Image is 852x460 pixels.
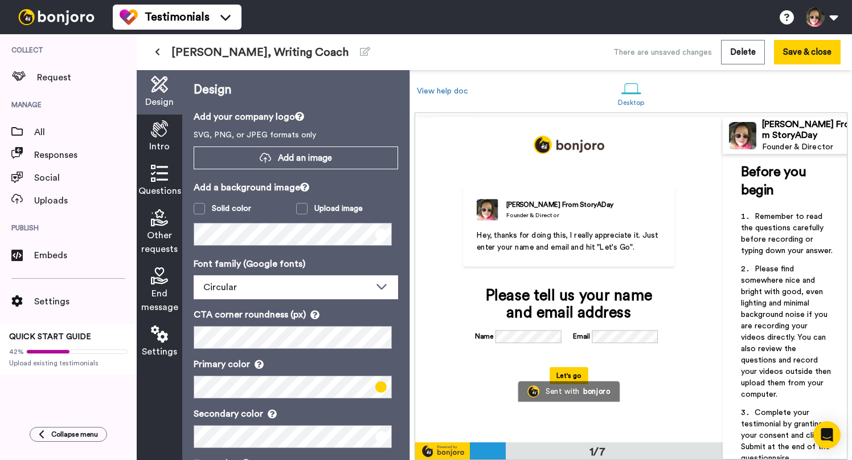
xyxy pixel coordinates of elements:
[613,47,712,58] div: There are unsaved changes
[475,287,663,321] div: Please tell us your name and email address
[141,287,178,314] span: End message
[570,444,625,460] div: 1/7
[741,265,833,398] span: Please find somewhere nice and bright with good, even lighting and minimal background noise if yo...
[612,73,650,112] a: Desktop
[721,40,765,64] button: Delete
[212,203,251,214] div: Solid color
[34,148,137,162] span: Responses
[194,181,398,194] p: Add a background image
[194,110,398,124] p: Add your company logo
[741,165,809,197] span: Before you begin
[762,119,850,141] div: [PERSON_NAME] From StoryADay
[14,9,99,25] img: bj-logo-header-white.svg
[203,283,237,292] span: Circular
[9,333,91,341] span: QUICK START GUIDE
[477,199,498,221] img: Founder & Director
[475,331,494,341] label: Name
[546,388,580,396] div: Sent with
[141,229,178,256] span: Other requests
[145,95,174,109] span: Design
[171,44,349,60] span: [PERSON_NAME], Writing Coach
[417,87,468,95] a: View help doc
[138,184,181,198] span: Questions
[194,82,398,99] p: Design
[120,8,138,26] img: tm-color.svg
[194,257,398,271] p: Font family (Google fonts)
[314,203,363,214] div: Upload image
[9,359,128,368] span: Upload existing testimonials
[194,407,398,421] p: Secondary color
[550,367,588,384] button: Let's go
[506,211,613,219] div: Founder & Director
[34,171,137,185] span: Social
[149,140,170,153] span: Intro
[34,249,137,262] span: Embeds
[34,295,137,308] span: Settings
[415,444,470,458] img: powered-by-bj.svg
[729,122,756,149] img: Profile Image
[573,331,590,341] label: Email
[534,136,604,154] img: logo_full.png
[30,427,107,442] button: Collapse menu
[34,194,137,207] span: Uploads
[51,430,98,439] span: Collapse menu
[278,152,332,164] span: Add an image
[34,125,137,139] span: All
[9,347,24,356] span: 42%
[194,308,398,321] p: CTA corner roundness (px)
[37,71,137,84] span: Request
[194,146,398,169] button: Add an image
[741,213,833,255] span: Remember to read the questions carefully before recording or typing down your answer.
[145,9,210,25] span: Testimonials
[142,345,177,359] span: Settings
[618,99,645,107] div: Desktop
[774,40,841,64] button: Save & close
[527,385,539,397] img: Bonjoro Logo
[762,143,850,152] div: Founder & Director
[194,357,398,371] p: Primary color
[583,388,611,396] div: bonjoro
[518,381,620,401] a: Bonjoro LogoSent withbonjoro
[813,421,841,449] div: Open Intercom Messenger
[477,231,661,251] span: Hey, thanks for doing this, I really appreciate it. Just enter your name and email and hit "Let's...
[194,129,398,141] p: SVG, PNG, or JPEG formats only
[506,200,613,210] div: [PERSON_NAME] From StoryADay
